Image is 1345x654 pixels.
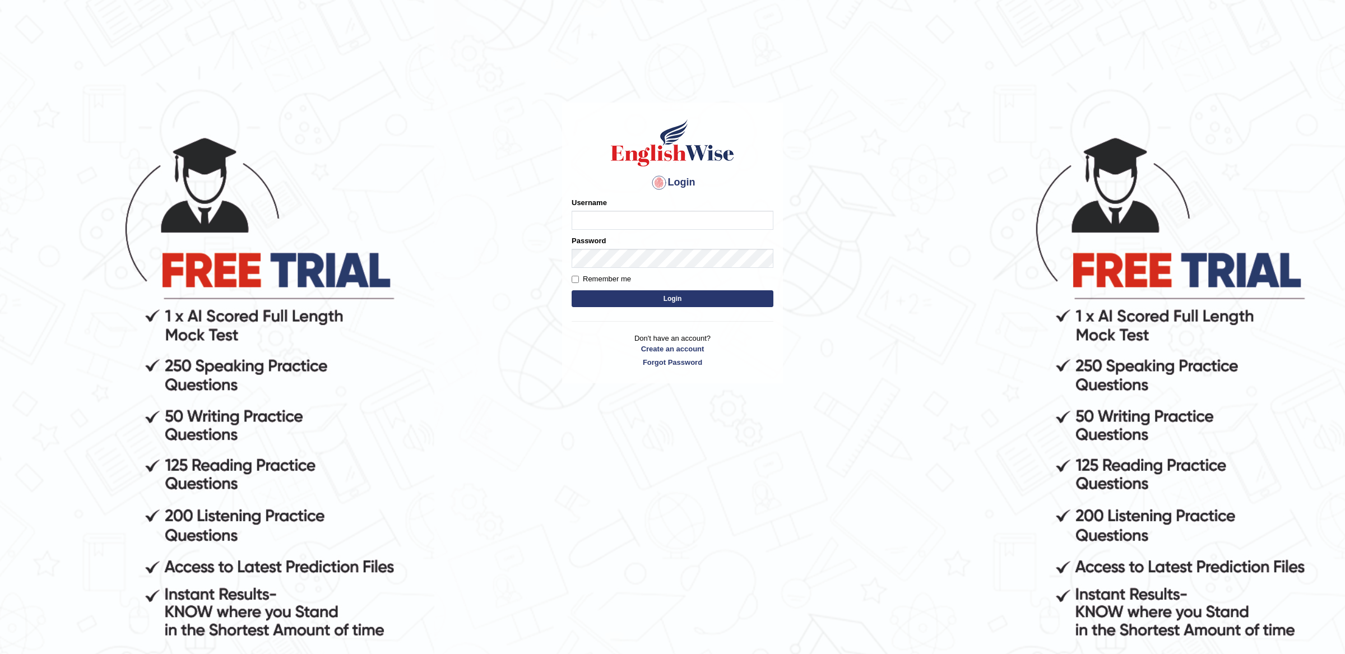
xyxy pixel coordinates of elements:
label: Username [572,197,607,208]
label: Password [572,235,606,246]
img: Logo of English Wise sign in for intelligent practice with AI [609,118,736,168]
button: Login [572,290,773,307]
label: Remember me [572,273,631,285]
p: Don't have an account? [572,333,773,368]
h4: Login [572,174,773,192]
a: Create an account [572,344,773,354]
a: Forgot Password [572,357,773,368]
input: Remember me [572,276,579,283]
